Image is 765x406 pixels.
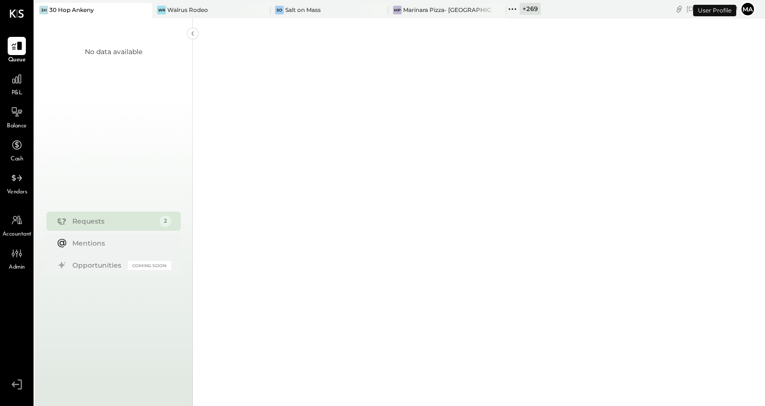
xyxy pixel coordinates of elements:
span: Balance [7,122,27,131]
a: Vendors [0,169,33,197]
span: Cash [11,155,23,164]
div: User Profile [693,5,736,16]
div: 2 [160,215,171,227]
a: Cash [0,136,33,164]
div: Salt on Mass [285,6,321,14]
span: Vendors [7,188,27,197]
span: Queue [8,56,26,65]
div: Coming Soon [128,261,171,270]
span: P&L [12,89,23,98]
div: + 269 [520,3,541,15]
a: P&L [0,70,33,98]
div: Opportunities [72,260,123,270]
span: Admin [9,263,25,272]
div: WR [157,6,166,14]
div: Requests [72,216,155,226]
a: Accountant [0,211,33,239]
div: So [275,6,284,14]
div: No data available [85,47,142,56]
a: Admin [0,244,33,272]
a: Queue [0,37,33,65]
div: 3H [39,6,48,14]
button: Ma [740,1,755,17]
a: Balance [0,103,33,131]
span: Accountant [2,230,32,239]
div: Mentions [72,238,166,248]
div: 30 Hop Ankeny [49,6,94,14]
div: copy link [674,4,684,14]
div: Marinara Pizza- [GEOGRAPHIC_DATA] [403,6,492,14]
div: [DATE] [686,4,738,13]
div: Walrus Rodeo [167,6,208,14]
div: MP [393,6,402,14]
